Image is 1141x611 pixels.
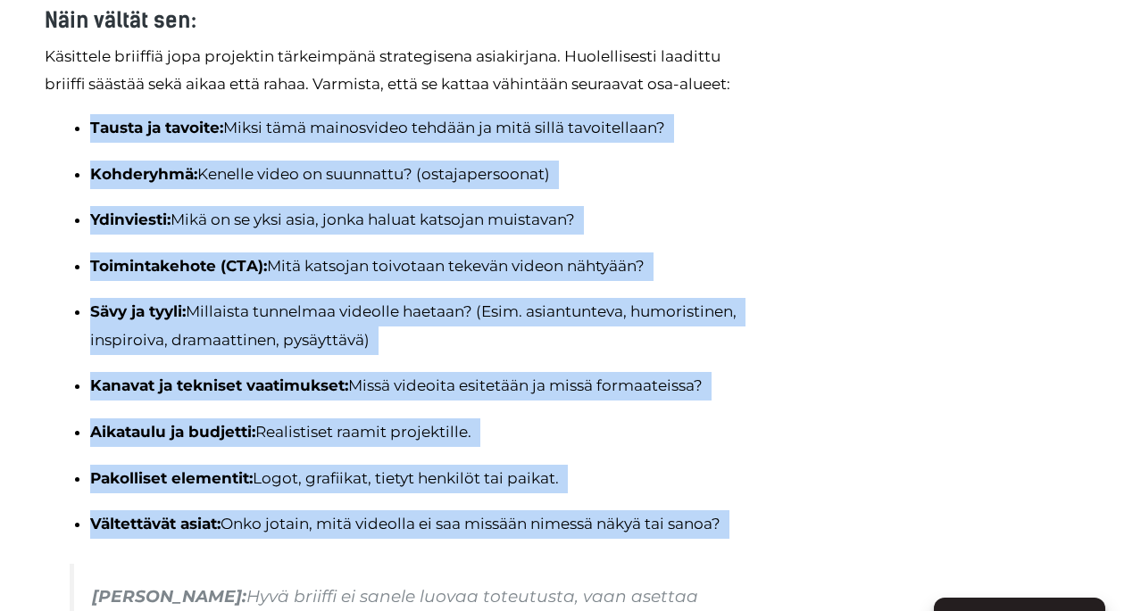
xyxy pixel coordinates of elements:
[90,372,751,400] p: Missä videoita esitetään ja missä formaateissa?
[90,165,197,183] b: Kohderyhmä:
[90,423,255,441] b: Aikataulu ja budjetti:
[90,206,751,235] p: Mikä on se yksi asia, jonka haluat katsojan muistavan?
[45,7,196,33] b: Näin vältät sen:
[90,257,267,275] b: Toimintakehote (CTA):
[90,418,751,447] p: Realistiset raamit projektille.
[90,119,223,136] b: Tausta ja tavoite:
[90,211,171,228] b: Ydinviesti:
[90,252,751,281] p: Mitä katsojan toivotaan tekevän videon nähtyään?
[45,43,751,99] p: Käsittele briiffiä jopa projektin tärkeimpänä strategisena asiakirjana. Huolellisesti laadittu br...
[90,161,751,189] p: Kenelle video on suunnattu? (ostajapersoonat)
[90,510,751,539] p: Onko jotain, mitä videolla ei saa missään nimessä näkyä tai sanoa?
[92,586,246,607] b: [PERSON_NAME]:
[90,114,751,143] p: Miksi tämä mainosvideo tehdään ja mitä sillä tavoitellaan?
[90,469,253,487] b: Pakolliset elementit:
[90,515,221,533] b: Vältettävät asiat:
[90,298,751,354] p: Millaista tunnelmaa videolle haetaan? (Esim. asiantunteva, humoristinen, inspiroiva, dramaattinen...
[90,465,751,493] p: Logot, grafiikat, tietyt henkilöt tai paikat.
[90,302,186,320] b: Sävy ja tyyli:
[90,376,348,394] b: Kanavat ja tekniset vaatimukset:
